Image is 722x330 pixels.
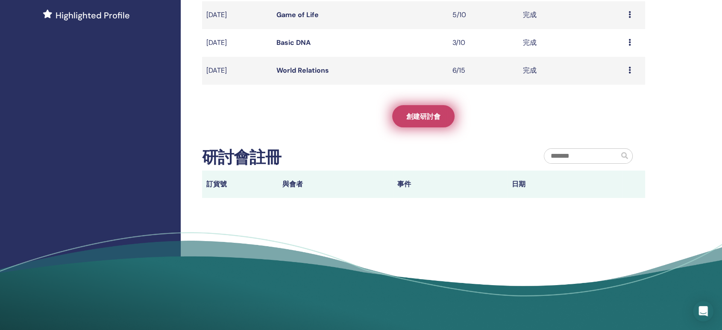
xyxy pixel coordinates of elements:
a: Game of Life [276,10,319,19]
td: 6/15 [448,57,519,85]
td: 完成 [519,1,624,29]
a: World Relations [276,66,329,75]
a: Basic DNA [276,38,311,47]
th: 與會者 [278,171,393,198]
span: Highlighted Profile [56,9,130,22]
a: 創建研討會 [392,105,455,127]
th: 日期 [508,171,622,198]
div: Open Intercom Messenger [693,301,713,321]
th: 訂貨號 [202,171,279,198]
td: 完成 [519,57,624,85]
td: 3/10 [448,29,519,57]
td: [DATE] [202,1,273,29]
span: 創建研討會 [406,112,440,121]
h2: 研討會註冊 [202,148,281,168]
td: [DATE] [202,57,273,85]
td: [DATE] [202,29,273,57]
td: 完成 [519,29,624,57]
th: 事件 [393,171,508,198]
td: 5/10 [448,1,519,29]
